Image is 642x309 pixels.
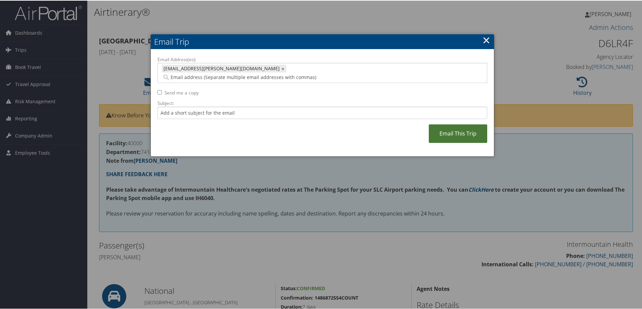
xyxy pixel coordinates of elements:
h2: Email Trip [151,34,494,48]
label: Send me a copy [165,89,199,95]
a: Email This Trip [429,124,487,142]
label: Subject: [157,99,487,106]
a: × [281,65,286,71]
input: Email address (Separate multiple email addresses with commas) [162,73,415,80]
a: × [483,33,490,46]
input: Add a short subject for the email [157,106,487,118]
span: [EMAIL_ADDRESS][PERSON_NAME][DOMAIN_NAME] [162,65,280,71]
label: Email Address(es): [157,55,487,62]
